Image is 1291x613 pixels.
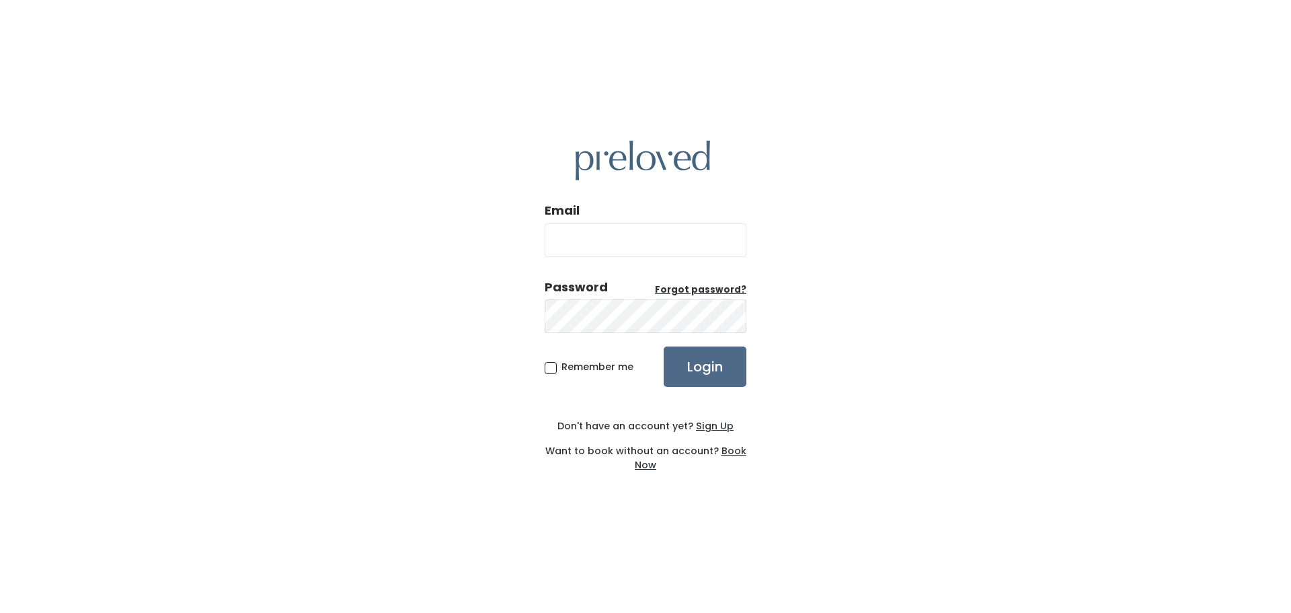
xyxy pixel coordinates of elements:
[696,419,734,433] u: Sign Up
[561,360,633,373] span: Remember me
[635,444,746,472] a: Book Now
[693,419,734,433] a: Sign Up
[655,283,746,297] a: Forgot password?
[655,283,746,296] u: Forgot password?
[576,141,710,180] img: preloved logo
[545,279,608,296] div: Password
[545,202,580,219] label: Email
[545,419,746,433] div: Don't have an account yet?
[545,433,746,472] div: Want to book without an account?
[664,347,746,387] input: Login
